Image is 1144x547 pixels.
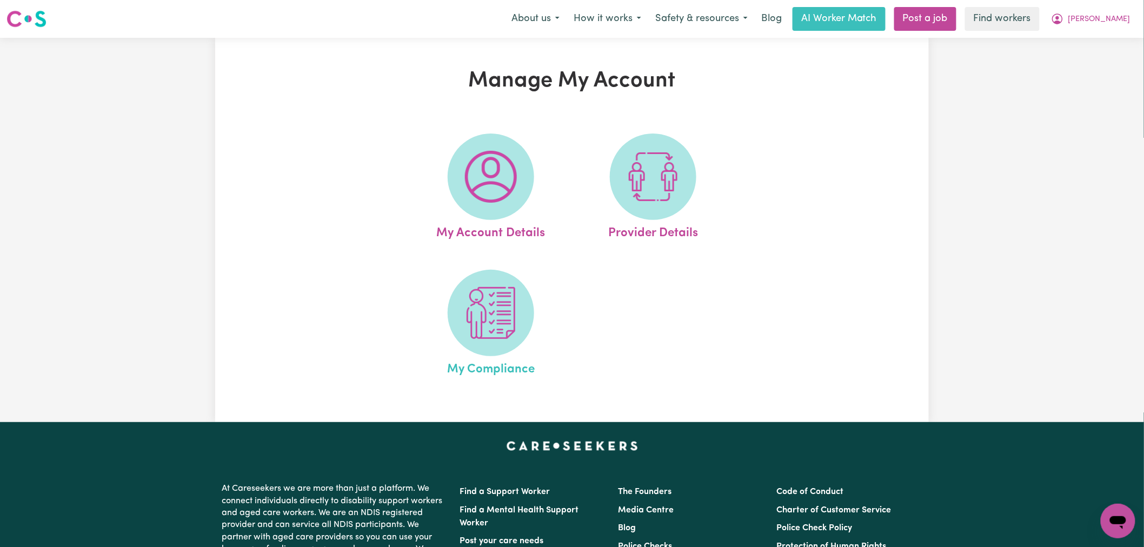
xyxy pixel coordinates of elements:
[6,9,46,29] img: Careseekers logo
[965,7,1040,31] a: Find workers
[1044,8,1138,30] button: My Account
[618,506,674,515] a: Media Centre
[1101,504,1135,538] iframe: Button to launch messaging window
[341,68,803,94] h1: Manage My Account
[460,537,543,545] a: Post your care needs
[894,7,956,31] a: Post a job
[447,356,535,379] span: My Compliance
[648,8,755,30] button: Safety & resources
[6,6,46,31] a: Careseekers logo
[755,7,788,31] a: Blog
[507,442,638,450] a: Careseekers home page
[1068,14,1130,25] span: [PERSON_NAME]
[413,270,569,379] a: My Compliance
[460,488,550,496] a: Find a Support Worker
[567,8,648,30] button: How it works
[777,506,892,515] a: Charter of Customer Service
[575,134,731,243] a: Provider Details
[777,488,844,496] a: Code of Conduct
[618,488,671,496] a: The Founders
[618,524,636,532] a: Blog
[793,7,886,31] a: AI Worker Match
[608,220,698,243] span: Provider Details
[460,506,578,528] a: Find a Mental Health Support Worker
[777,524,853,532] a: Police Check Policy
[504,8,567,30] button: About us
[436,220,545,243] span: My Account Details
[413,134,569,243] a: My Account Details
